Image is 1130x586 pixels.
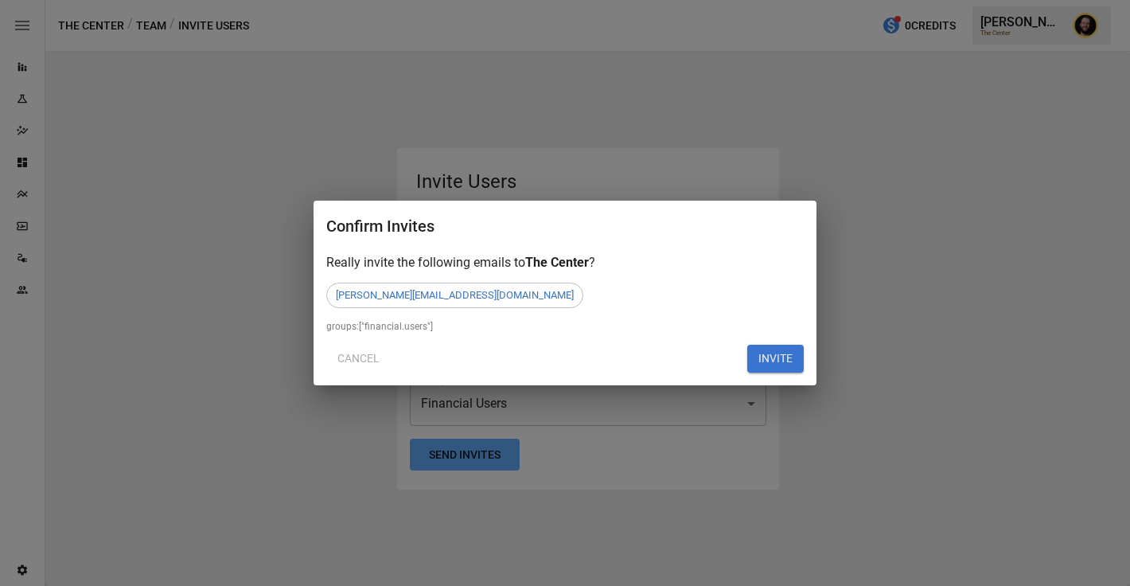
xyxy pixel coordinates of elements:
span: The Center [525,255,589,270]
div: groups: ["financial.users"] [326,321,804,332]
button: Cancel [326,345,391,373]
h2: Confirm Invites [326,213,804,255]
span: [PERSON_NAME][EMAIL_ADDRESS][DOMAIN_NAME] [327,289,583,301]
div: Really invite the following emails to ? [326,255,804,270]
button: INVITE [747,345,804,373]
